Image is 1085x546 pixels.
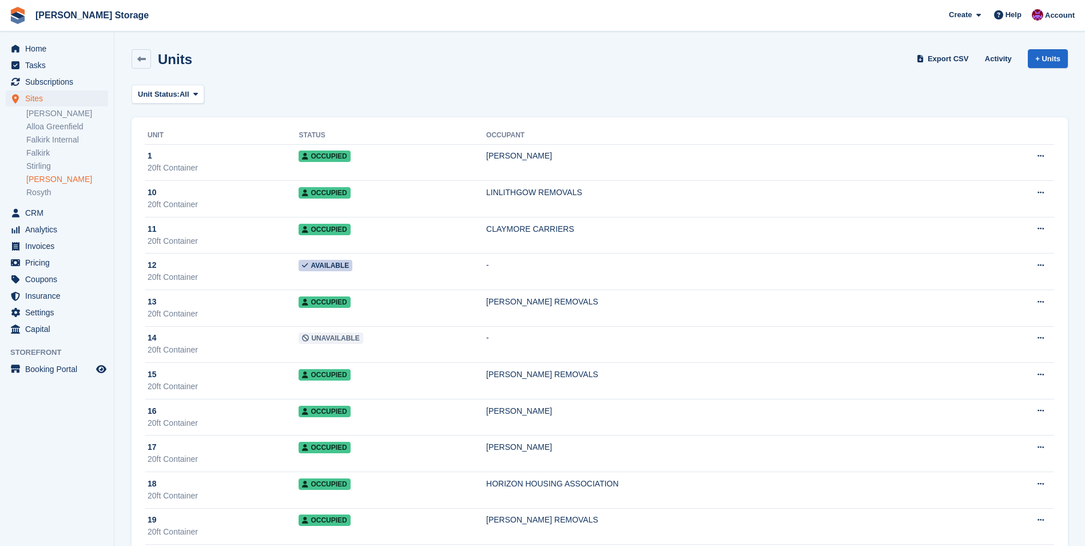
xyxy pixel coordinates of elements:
div: LINLITHGOW REMOVALS [486,187,984,199]
div: [PERSON_NAME] REMOVALS [486,514,984,526]
div: 20ft Container [148,417,299,429]
a: menu [6,304,108,321]
span: 10 [148,187,157,199]
span: Storefront [10,347,114,358]
a: menu [6,74,108,90]
span: 19 [148,514,157,526]
span: 16 [148,405,157,417]
td: - [486,326,984,363]
span: Occupied [299,187,350,199]
span: Booking Portal [25,361,94,377]
span: Capital [25,321,94,337]
span: Occupied [299,369,350,381]
div: [PERSON_NAME] [486,441,984,453]
a: menu [6,238,108,254]
th: Status [299,126,486,145]
span: 1 [148,150,152,162]
img: stora-icon-8386f47178a22dfd0bd8f6a31ec36ba5ce8667c1dd55bd0f319d3a0aa187defe.svg [9,7,26,24]
span: 14 [148,332,157,344]
span: Occupied [299,151,350,162]
div: 20ft Container [148,453,299,465]
span: CRM [25,205,94,221]
span: Occupied [299,478,350,490]
span: 17 [148,441,157,453]
div: HORIZON HOUSING ASSOCIATION [486,478,984,490]
th: Unit [145,126,299,145]
span: 18 [148,478,157,490]
span: Pricing [25,255,94,271]
span: All [180,89,189,100]
span: Account [1045,10,1075,21]
a: Falkirk Internal [26,134,108,145]
span: Help [1005,9,1022,21]
div: [PERSON_NAME] [486,150,984,162]
div: 20ft Container [148,381,299,393]
span: 13 [148,296,157,308]
span: Available [299,260,352,271]
a: menu [6,271,108,287]
span: Occupied [299,406,350,417]
div: [PERSON_NAME] [486,405,984,417]
a: [PERSON_NAME] [26,108,108,119]
a: Alloa Greenfield [26,121,108,132]
div: 20ft Container [148,162,299,174]
a: Falkirk [26,148,108,159]
span: Subscriptions [25,74,94,90]
span: Invoices [25,238,94,254]
a: menu [6,57,108,73]
img: Audra Whitelaw [1032,9,1043,21]
span: Export CSV [928,53,969,65]
div: 20ft Container [148,235,299,247]
a: Rosyth [26,187,108,198]
span: Occupied [299,515,350,526]
a: + Units [1028,49,1068,68]
span: 15 [148,369,157,381]
span: Occupied [299,296,350,308]
h2: Units [158,52,192,67]
span: Analytics [25,221,94,238]
div: [PERSON_NAME] REMOVALS [486,296,984,308]
span: Coupons [25,271,94,287]
a: menu [6,90,108,106]
span: Occupied [299,224,350,235]
div: 20ft Container [148,308,299,320]
div: [PERSON_NAME] REMOVALS [486,369,984,381]
a: Stirling [26,161,108,172]
div: 20ft Container [148,271,299,283]
span: Occupied [299,442,350,453]
a: menu [6,221,108,238]
a: menu [6,41,108,57]
span: Home [25,41,94,57]
span: Unavailable [299,333,363,344]
a: Preview store [94,362,108,376]
th: Occupant [486,126,984,145]
span: Tasks [25,57,94,73]
a: menu [6,361,108,377]
span: Create [949,9,972,21]
span: Sites [25,90,94,106]
div: CLAYMORE CARRIERS [486,223,984,235]
a: menu [6,288,108,304]
a: Activity [980,49,1016,68]
a: menu [6,205,108,221]
td: - [486,254,984,290]
div: 20ft Container [148,344,299,356]
span: Insurance [25,288,94,304]
a: [PERSON_NAME] [26,174,108,185]
a: Export CSV [915,49,973,68]
span: Unit Status: [138,89,180,100]
div: 20ft Container [148,526,299,538]
a: menu [6,321,108,337]
span: Settings [25,304,94,321]
span: 11 [148,223,157,235]
div: 20ft Container [148,199,299,211]
button: Unit Status: All [132,85,204,104]
a: menu [6,255,108,271]
span: 12 [148,259,157,271]
div: 20ft Container [148,490,299,502]
a: [PERSON_NAME] Storage [31,6,153,25]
